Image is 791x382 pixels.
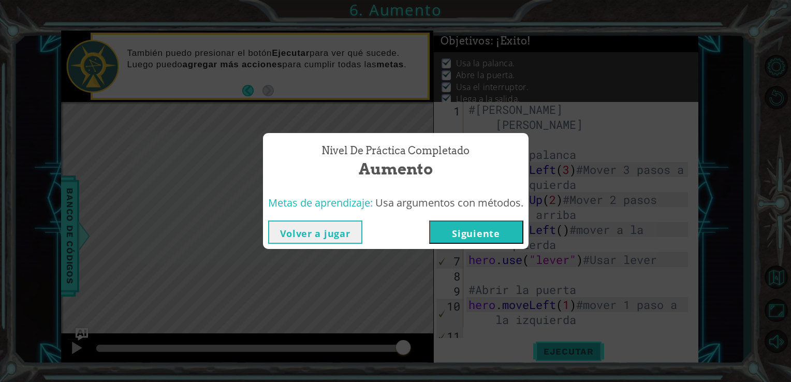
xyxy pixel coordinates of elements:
[429,221,523,244] button: Siguiente
[359,158,433,180] span: Aumento
[268,221,362,244] button: Volver a jugar
[268,196,373,210] span: Metas de aprendizaje:
[321,143,470,158] span: Nivel de práctica Completado
[375,196,523,210] span: Usa argumentos con métodos.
